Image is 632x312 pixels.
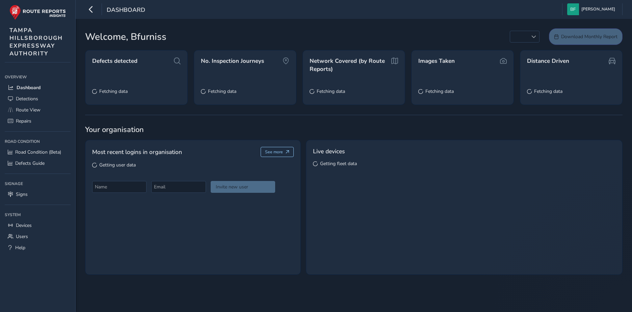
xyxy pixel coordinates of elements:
input: Email [151,181,206,193]
a: Signs [5,189,71,200]
span: [PERSON_NAME] [581,3,615,15]
span: Road Condition (Beta) [15,149,61,155]
a: Defects Guide [5,158,71,169]
span: Fetching data [317,88,345,95]
span: Dashboard [107,6,145,15]
input: Name [92,181,147,193]
button: [PERSON_NAME] [567,3,617,15]
span: Images Taken [418,57,455,65]
span: Welcome, Bfurniss [85,30,166,44]
span: Fetching data [99,88,128,95]
div: Signage [5,179,71,189]
span: No. Inspection Journeys [201,57,264,65]
span: Getting fleet data [320,160,357,167]
span: Network Covered (by Route Reports) [310,57,389,73]
span: Distance Driven [527,57,569,65]
img: rr logo [9,5,66,20]
span: Fetching data [208,88,236,95]
a: Detections [5,93,71,104]
img: diamond-layout [567,3,579,15]
a: Repairs [5,115,71,127]
span: Route View [16,107,41,113]
span: Fetching data [534,88,562,95]
span: Defects Guide [15,160,45,166]
a: Users [5,231,71,242]
span: Users [16,233,28,240]
a: Route View [5,104,71,115]
a: Devices [5,220,71,231]
button: See more [261,147,294,157]
div: System [5,210,71,220]
div: Road Condition [5,136,71,147]
span: Getting user data [99,162,136,168]
span: TAMPA HILLSBOROUGH EXPRESSWAY AUTHORITY [9,26,63,57]
a: Help [5,242,71,253]
iframe: Intercom live chat [609,289,625,305]
span: Dashboard [17,84,41,91]
span: Live devices [313,147,345,156]
span: Help [15,244,25,251]
span: Your organisation [85,125,623,135]
span: Defects detected [92,57,137,65]
span: Signs [16,191,28,198]
span: Repairs [16,118,31,124]
div: Overview [5,72,71,82]
a: Dashboard [5,82,71,93]
span: Detections [16,96,38,102]
span: Devices [16,222,32,229]
a: Road Condition (Beta) [5,147,71,158]
span: Most recent logins in organisation [92,148,182,156]
span: Fetching data [425,88,454,95]
span: See more [265,149,283,155]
